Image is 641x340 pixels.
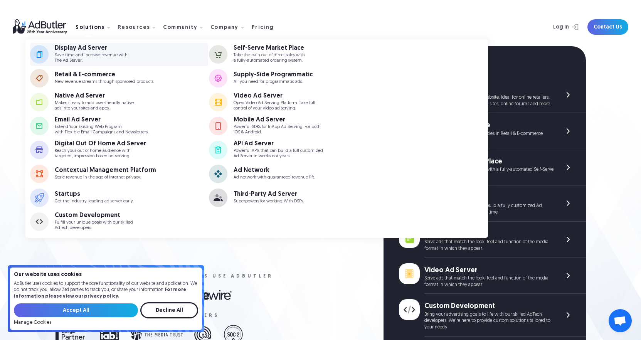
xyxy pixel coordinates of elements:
[234,79,313,84] p: All you need for programmatic ads.
[424,229,554,239] div: Native Ad Server
[76,25,105,30] div: Solutions
[424,266,554,275] div: Video Ad Server
[163,25,197,30] div: Community
[14,281,198,300] p: AdButler uses cookies to support the core functionality of our website and application. We do not...
[424,203,554,216] div: Leverage our powerful APIs to build a fully customized Ad Server in a fraction of the usual time
[424,167,554,180] div: Streamline your sales process with a fully-automated Self-Serve Portal
[424,85,554,94] div: Display Ad Server
[14,303,138,317] input: Accept All
[234,93,315,99] div: Video Ad Server
[424,301,554,311] div: Custom Development
[533,19,583,35] a: Log In
[30,162,208,185] a: Contextual Management Platform Scale revenue in the age of internet privacy.
[209,67,387,90] a: Supply-Side Programmatic All you need for programmatic ads.
[234,141,323,147] div: API Ad Server
[30,67,208,90] a: Retail & E-commerce New revenue streams through sponsored products.
[55,125,148,135] p: Extend Your Existing Web Program with Flexible Email Campaigns and Newsletters.
[234,175,315,180] p: Ad network with guaranteed revenue lift.
[399,77,586,113] a: Display Ad Server A powerful ad server for any website. Ideal for online retailers, blogs, newspa...
[55,72,154,78] div: Retail & E-commerce
[234,199,304,204] p: Superpowers for working With DSPs.
[424,121,554,130] div: Retail & E-commerce
[234,167,315,173] div: Ad Network
[55,199,133,204] p: Get the industry-leading ad server early.
[587,19,628,35] a: Contact Us
[209,114,387,138] a: Mobile Ad Server Powerful SDKs for InApp Ad Serving. For bothiOS & Android.
[14,272,198,278] h4: Our website uses cookies
[55,212,133,219] div: Custom Development
[55,220,133,230] p: Fulfill your unique goals with our skilled AdTech developers.
[30,210,208,233] a: Custom Development Fulfill your unique goals with our skilledAdTech developers.
[209,91,387,114] a: Video Ad Server Open Video Ad Serving Platform. Take fullcontrol of your video ad serving.
[234,125,321,135] p: Powerful SDKs for InApp Ad Serving. For both iOS & Android.
[399,294,586,337] a: Custom Development Bring your advertising goals to life with our skilled AdTech developers. We're...
[252,25,274,30] div: Pricing
[424,157,554,167] div: Self-Serve Market Place
[424,311,554,331] div: Bring your advertising goals to life with our skilled AdTech developers. We're here to provide cu...
[424,94,554,108] div: A powerful ad server for any website. Ideal for online retailers, blogs, newspapers, community si...
[424,131,554,144] div: Unlock new revenue opportunities in Retail & E-commerce through sponsored products.
[30,138,208,162] a: Digital Out Of Home Ad Server Reach your out of home audience withtargeted, impression based ad-s...
[55,141,146,147] div: Digital Out Of Home Ad Server
[209,162,387,185] a: Ad Network Ad network with guaranteed revenue lift.
[234,101,315,111] p: Open Video Ad Serving Platform. Take full control of your video ad serving.
[30,114,208,138] a: Email Ad Server Extend Your Existing Web Programwith Flexible Email Campaigns and Newsletters.
[609,309,632,332] div: Open chat
[55,175,156,180] p: Scale revenue in the age of internet privacy.
[210,25,239,30] div: Company
[55,117,148,123] div: Email Ad Server
[30,91,208,114] a: Native Ad Server Makes it easy to add user-friendly nativeads into your sites and apps.
[424,193,554,203] div: API Ad Server
[399,64,586,77] div: Featured Solutions
[55,191,133,197] div: Startups
[252,24,280,30] a: Pricing
[234,117,321,123] div: Mobile Ad Server
[234,148,323,158] p: Powerful APIs that can build a full customized Ad Server in weeks not years.
[14,320,51,325] a: Manage Cookies
[234,72,313,78] div: Supply-Side Programmatic
[30,43,208,66] a: Display Ad Server Save time and increase revenue withThe Ad Server.
[55,101,134,111] p: Makes it easy to add user-friendly native ads into your sites and apps.
[399,185,586,222] a: API Ad Server Leverage our powerful APIs to build a fully customized Ad Server in a fraction of t...
[234,45,305,51] div: Self-Serve Market Place
[234,53,305,63] p: Take the pain out of direct sales with a fully-automated ordering system.
[399,258,586,294] a: Video Ad Server Serve ads that match the look, feel and function of the media format in which the...
[55,79,154,84] p: New revenue streams through sponsored products.
[424,275,554,288] div: Serve ads that match the look, feel and function of the media format in which they appear.
[209,186,387,209] a: Third-Party Ad Server Superpowers for working With DSPs.
[30,186,208,209] a: Startups Get the industry-leading ad server early.
[55,167,156,173] div: Contextual Management Platform
[55,148,146,158] p: Reach your out of home audience with targeted, impression based ad-serving.
[55,45,128,51] div: Display Ad Server
[140,302,198,318] input: Decline All
[55,93,134,99] div: Native Ad Server
[424,239,554,252] div: Serve ads that match the look, feel and function of the media format in which they appear.
[118,25,150,30] div: Resources
[209,43,387,66] a: Self-Serve Market Place Take the pain out of direct sales witha fully-automated ordering system.
[399,149,586,185] a: Self-Serve Market Place Streamline your sales process with a fully-automated Self-Serve Portal
[234,191,304,197] div: Third-Party Ad Server
[55,53,128,63] p: Save time and increase revenue with The Ad Server.
[209,138,387,162] a: API Ad Server Powerful APIs that can build a full customizedAd Server in weeks not years.
[399,113,586,149] a: Retail & E-commerce Unlock new revenue opportunities in Retail & E-commerce through sponsored pro...
[399,222,586,258] a: Native Ad Server Serve ads that match the look, feel and function of the media format in which th...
